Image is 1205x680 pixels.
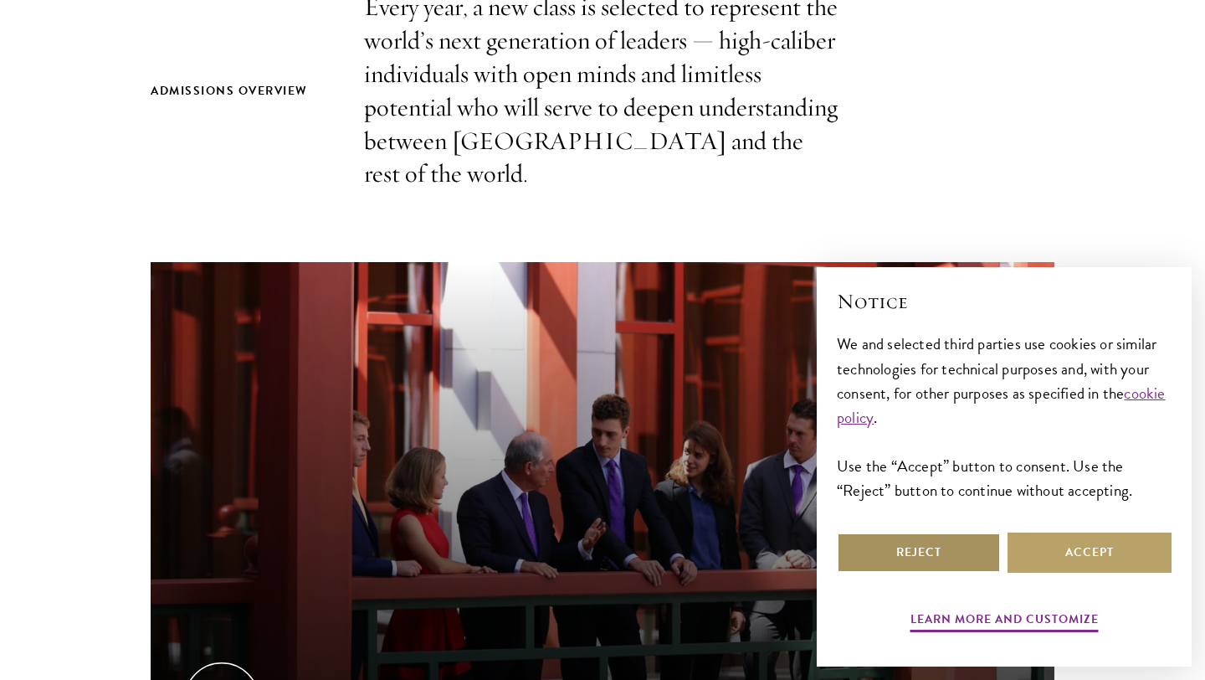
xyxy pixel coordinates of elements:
a: cookie policy [837,381,1166,430]
button: Learn more and customize [910,609,1099,635]
button: Reject [837,533,1001,573]
div: We and selected third parties use cookies or similar technologies for technical purposes and, wit... [837,332,1172,502]
button: Accept [1008,533,1172,573]
h2: Notice [837,287,1172,316]
h2: Admissions Overview [151,80,331,101]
